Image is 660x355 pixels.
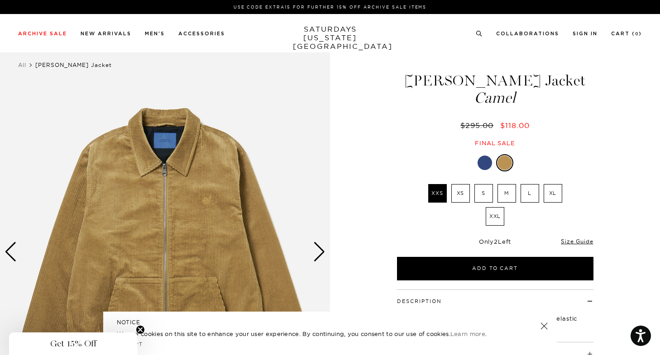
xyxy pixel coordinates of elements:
[81,31,131,36] a: New Arrivals
[397,257,593,280] button: Add to Cart
[396,139,595,147] div: Final sale
[460,121,497,130] del: $295.00
[397,299,442,304] button: Description
[117,318,543,327] h5: NOTICE
[18,31,67,36] a: Archive Sale
[178,31,225,36] a: Accessories
[561,238,593,245] a: Size Guide
[611,31,642,36] a: Cart (0)
[451,184,470,203] label: XS
[573,31,598,36] a: Sign In
[396,90,595,105] span: Camel
[396,73,595,105] h1: [PERSON_NAME] Jacket
[450,330,485,337] a: Learn more
[5,242,17,262] div: Previous slide
[494,238,498,245] span: 2
[497,184,516,203] label: M
[9,332,138,355] div: Get 15% OffClose teaser
[145,31,165,36] a: Men's
[474,184,493,203] label: S
[50,338,96,349] span: Get 15% Off
[35,62,112,68] span: [PERSON_NAME] Jacket
[18,62,26,68] a: All
[486,207,504,226] label: XXL
[544,184,562,203] label: XL
[22,4,638,10] p: Use Code EXTRA15 for Further 15% Off Archive Sale Items
[117,329,511,338] p: We use cookies on this site to enhance your user experience. By continuing, you consent to our us...
[136,325,145,334] button: Close teaser
[521,184,539,203] label: L
[428,184,447,203] label: XXS
[293,25,368,51] a: SATURDAYS[US_STATE][GEOGRAPHIC_DATA]
[313,242,325,262] div: Next slide
[500,121,530,130] span: $118.00
[496,31,559,36] a: Collaborations
[397,238,593,246] div: Only Left
[635,32,639,36] small: 0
